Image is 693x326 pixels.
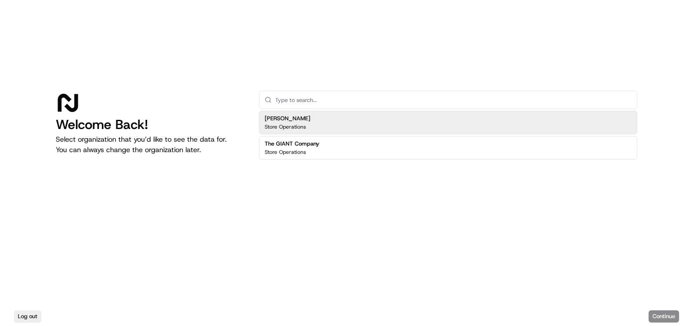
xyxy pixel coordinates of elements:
div: Suggestions [259,109,637,161]
p: Select organization that you’d like to see the data for. You can always change the organization l... [56,134,245,155]
p: Store Operations [265,149,306,156]
p: Store Operations [265,123,306,130]
input: Type to search... [275,91,632,109]
h2: [PERSON_NAME] [265,115,310,122]
button: Log out [14,310,41,323]
h1: Welcome Back! [56,117,245,132]
h2: The GIANT Company [265,140,320,148]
